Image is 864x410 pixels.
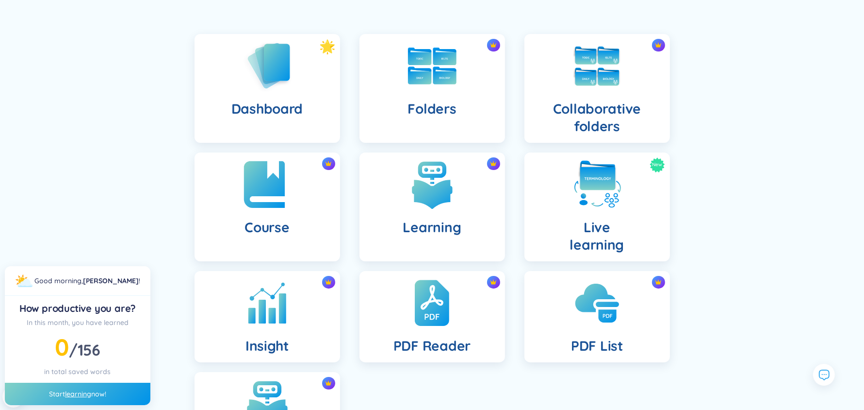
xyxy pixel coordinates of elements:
a: learning [65,390,91,398]
img: crown icon [325,160,332,167]
a: [PERSON_NAME] [83,276,139,285]
h4: PDF List [571,337,623,355]
img: logo_orange.svg [16,16,23,23]
div: Keywords by Traffic [107,57,163,64]
div: In this month, you have learned [13,317,143,328]
div: v 4.0.25 [27,16,48,23]
div: Domain Overview [37,57,87,64]
h4: PDF Reader [393,337,471,355]
div: How productive you are? [13,302,143,315]
h4: Dashboard [231,100,303,118]
h4: Live learning [570,219,624,254]
h4: Course [245,219,289,236]
span: New [652,157,662,172]
div: Start now! [5,383,150,405]
img: crown icon [655,279,662,286]
a: crown iconCollaborative folders [515,34,680,143]
a: crown iconLearning [350,153,515,261]
img: crown icon [325,380,332,387]
a: crown iconCourse [185,153,350,261]
img: crown icon [490,42,497,49]
img: crown icon [325,279,332,286]
h4: Insight [245,337,289,355]
img: crown icon [490,279,497,286]
img: tab_domain_overview_orange.svg [26,56,34,64]
div: Domain: [DOMAIN_NAME] [25,25,107,33]
img: tab_keywords_by_traffic_grey.svg [97,56,104,64]
span: 0 [55,332,69,361]
a: crown iconFolders [350,34,515,143]
img: crown icon [655,42,662,49]
span: 156 [78,340,100,359]
div: in total saved words [13,366,143,377]
a: Dashboard [185,34,350,143]
a: NewLivelearning [515,153,680,261]
img: crown icon [490,160,497,167]
a: crown iconInsight [185,271,350,362]
h4: Collaborative folders [532,100,662,135]
img: website_grey.svg [16,25,23,33]
a: crown iconPDF List [515,271,680,362]
span: / [69,340,100,359]
div: ! [34,275,140,286]
h4: Learning [403,219,461,236]
span: Good morning , [34,276,83,285]
h4: Folders [408,100,456,118]
a: crown iconPDF Reader [350,271,515,362]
